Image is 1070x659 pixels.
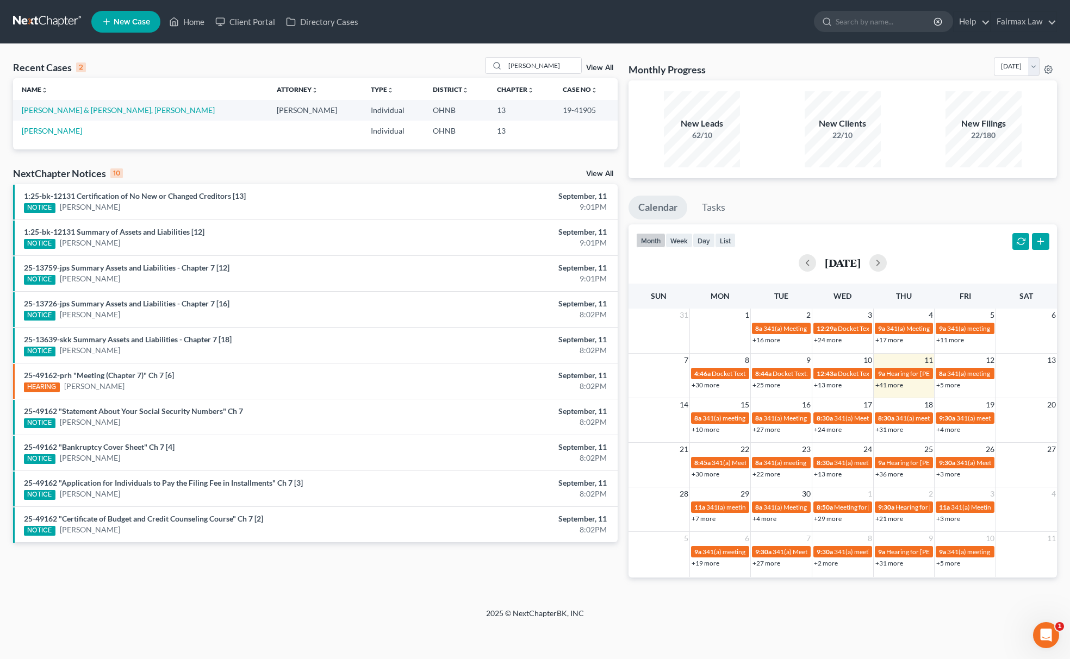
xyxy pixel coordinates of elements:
[1046,532,1057,545] span: 11
[420,478,607,488] div: September, 11
[60,453,120,463] a: [PERSON_NAME]
[420,442,607,453] div: September, 11
[939,548,946,556] span: 9a
[875,559,903,567] a: +31 more
[838,324,935,332] span: Docket Text: for [PERSON_NAME]
[679,398,689,411] span: 14
[420,202,607,212] div: 9:01PM
[679,309,689,322] span: 31
[24,454,55,464] div: NOTICE
[886,548,1029,556] span: Hearing for [PERSON_NAME] & [PERSON_NAME]
[886,324,1027,332] span: 341(a) Meeting of Creditors for [PERSON_NAME]
[692,514,716,523] a: +7 more
[24,382,60,392] div: HEARING
[651,291,667,300] span: Sun
[752,470,780,478] a: +22 more
[362,121,424,141] td: Individual
[825,257,861,268] h2: [DATE]
[895,414,1000,422] span: 341(a) meeting for [PERSON_NAME]
[834,459,939,467] span: 341(a) meeting for [PERSON_NAME]
[683,354,689,367] span: 7
[886,459,971,467] span: Hearing for [PERSON_NAME]
[1050,487,1057,500] span: 4
[814,336,842,344] a: +24 more
[60,524,120,535] a: [PERSON_NAME]
[60,273,120,284] a: [PERSON_NAME]
[867,309,873,322] span: 3
[60,345,120,356] a: [PERSON_NAME]
[110,168,123,178] div: 10
[895,503,980,511] span: Hearing for [PERSON_NAME]
[744,309,750,322] span: 1
[862,354,873,367] span: 10
[939,503,950,511] span: 11a
[210,12,281,32] a: Client Portal
[752,514,776,523] a: +4 more
[936,470,960,478] a: +3 more
[268,100,362,120] td: [PERSON_NAME]
[387,87,394,93] i: unfold_more
[692,559,719,567] a: +19 more
[936,336,964,344] a: +11 more
[755,503,762,511] span: 8a
[629,196,687,219] a: Calendar
[24,299,229,308] a: 25-13726-jps Summary Assets and Liabilities - Chapter 7 [16]
[60,417,120,428] a: [PERSON_NAME]
[833,291,851,300] span: Wed
[805,130,881,141] div: 22/10
[277,85,318,93] a: Attorneyunfold_more
[945,117,1022,130] div: New Filings
[420,524,607,535] div: 8:02PM
[814,381,842,389] a: +13 more
[420,262,607,273] div: September, 11
[814,425,842,434] a: +24 more
[24,203,55,213] div: NOTICE
[24,347,55,356] div: NOTICE
[712,369,809,378] span: Docket Text: for [PERSON_NAME]
[1055,622,1064,631] span: 1
[985,532,996,545] span: 10
[24,263,229,272] a: 25-13759-jps Summary Assets and Liabilities - Chapter 7 [12]
[41,87,48,93] i: unfold_more
[24,418,55,428] div: NOTICE
[985,443,996,456] span: 26
[60,202,120,212] a: [PERSON_NAME]
[664,130,740,141] div: 62/10
[862,443,873,456] span: 24
[817,414,833,422] span: 8:30a
[312,87,318,93] i: unfold_more
[744,532,750,545] span: 6
[805,117,881,130] div: New Clients
[763,459,868,467] span: 341(a) meeting for [PERSON_NAME]
[814,559,838,567] a: +2 more
[878,414,894,422] span: 8:30a
[60,237,120,248] a: [PERSON_NAME]
[424,100,489,120] td: OHNB
[875,336,903,344] a: +17 more
[497,85,534,93] a: Chapterunfold_more
[817,324,837,332] span: 12:29a
[801,443,812,456] span: 23
[928,309,934,322] span: 4
[947,369,1052,378] span: 341(a) meeting for [PERSON_NAME]
[702,414,865,422] span: 341(a) meeting for [PERSON_NAME] & [PERSON_NAME]
[693,233,715,248] button: day
[636,233,665,248] button: month
[692,425,719,434] a: +10 more
[679,443,689,456] span: 21
[563,85,598,93] a: Case Nounfold_more
[24,478,303,487] a: 25-49162 "Application for Individuals to Pay the Filing Fee in Installments" Ch 7 [3]
[817,548,833,556] span: 9:30a
[878,503,894,511] span: 9:30a
[694,548,701,556] span: 9a
[22,85,48,93] a: Nameunfold_more
[878,369,885,378] span: 9a
[814,470,842,478] a: +13 more
[989,309,996,322] span: 5
[715,233,736,248] button: list
[420,381,607,392] div: 8:02PM
[939,459,955,467] span: 9:30a
[420,309,607,320] div: 8:02PM
[420,513,607,524] div: September, 11
[875,514,903,523] a: +21 more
